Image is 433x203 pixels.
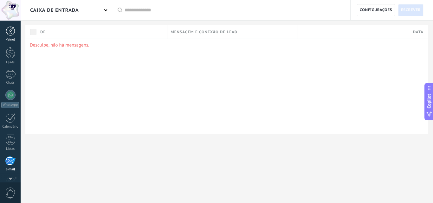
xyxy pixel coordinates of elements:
[1,81,20,85] div: Chats
[30,42,424,48] p: Desculpe, não há mensagens.
[1,168,20,172] div: E-mail
[1,102,19,108] div: WhatsApp
[357,4,395,16] a: Configurações
[40,29,46,35] span: De
[1,60,20,65] div: Leads
[1,147,20,151] div: Listas
[171,29,237,35] span: Mensagem e conexão de lead
[413,29,423,35] span: Data
[426,94,432,108] span: Copilot
[1,38,20,42] div: Painel
[401,4,421,16] span: Escrever
[360,4,392,16] span: Configurações
[1,125,20,129] div: Calendário
[398,4,423,16] a: Escrever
